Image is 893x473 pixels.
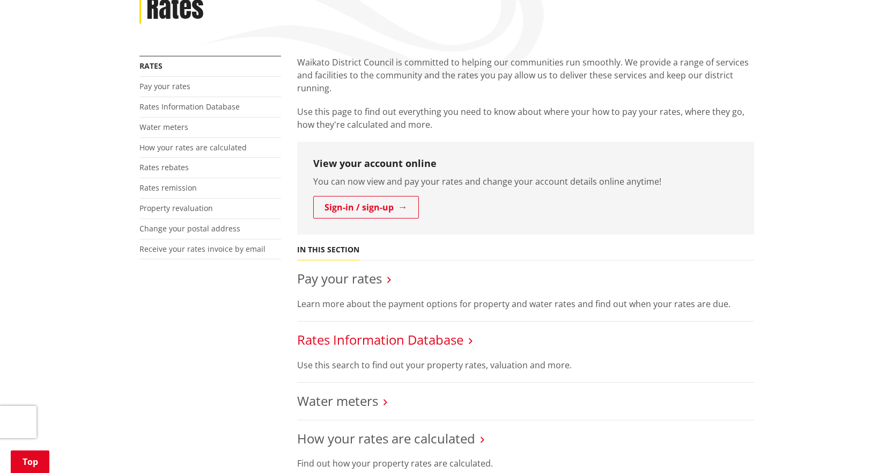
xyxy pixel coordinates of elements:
h5: In this section [297,245,359,254]
a: Rates Information Database [139,101,240,112]
h3: View your account online [313,158,738,170]
a: Top [11,450,49,473]
a: Change your postal address [139,223,240,234]
a: Water meters [139,122,188,132]
a: Sign-in / sign-up [313,196,419,219]
a: Rates remission [139,183,197,193]
a: How your rates are calculated [297,430,475,447]
a: Water meters [297,392,378,410]
a: How your rates are calculated [139,142,247,152]
a: Rates rebates [139,162,189,172]
a: Property revaluation [139,203,213,213]
p: Use this page to find out everything you need to know about where your how to pay your rates, whe... [297,105,754,131]
p: Use this search to find out your property rates, valuation and more. [297,359,754,372]
a: Rates Information Database [297,331,463,348]
iframe: Messenger Launcher [844,428,882,467]
p: Find out how your property rates are calculated. [297,457,754,470]
p: Waikato District Council is committed to helping our communities run smoothly. We provide a range... [297,56,754,94]
a: Receive your rates invoice by email [139,244,265,254]
a: Rates [139,61,163,71]
p: Learn more about the payment options for property and water rates and find out when your rates ar... [297,297,754,310]
p: You can now view and pay your rates and change your account details online anytime! [313,175,738,188]
a: Pay your rates [139,81,190,91]
a: Pay your rates [297,270,382,287]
